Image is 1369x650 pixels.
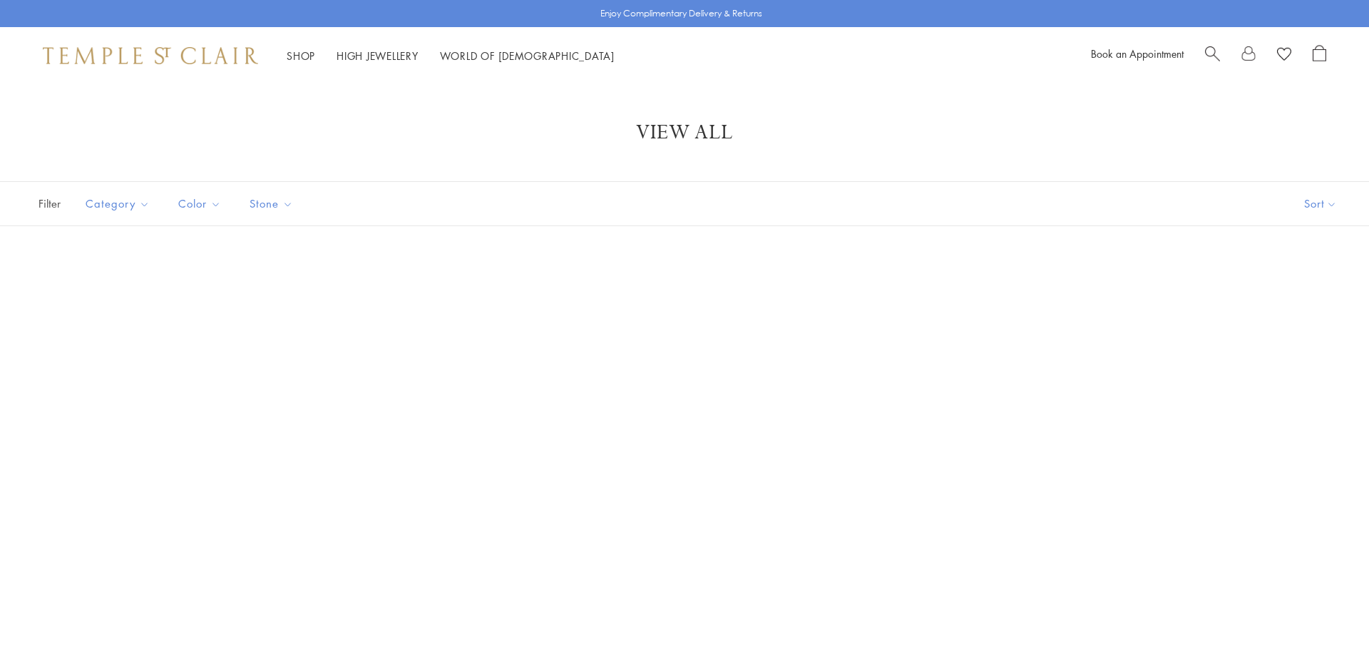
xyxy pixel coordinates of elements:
[287,49,315,63] a: ShopShop
[287,47,615,65] nav: Main navigation
[1313,45,1326,66] a: Open Shopping Bag
[242,195,304,213] span: Stone
[78,195,160,213] span: Category
[440,49,615,63] a: World of [DEMOGRAPHIC_DATA]World of [DEMOGRAPHIC_DATA]
[1205,45,1220,66] a: Search
[337,49,419,63] a: High JewelleryHigh Jewellery
[600,6,762,21] p: Enjoy Complimentary Delivery & Returns
[239,188,304,220] button: Stone
[171,195,232,213] span: Color
[1277,45,1291,66] a: View Wishlist
[168,188,232,220] button: Color
[43,47,258,64] img: Temple St. Clair
[57,120,1312,146] h1: View All
[1091,46,1184,61] a: Book an Appointment
[75,188,160,220] button: Category
[1272,182,1369,225] button: Show sort by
